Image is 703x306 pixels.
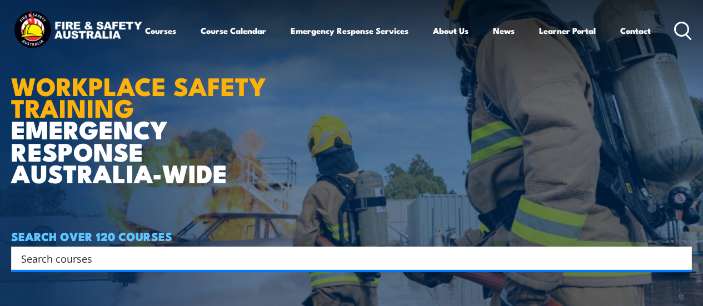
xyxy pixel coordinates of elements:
form: Search form [23,250,670,266]
a: About Us [433,17,468,44]
input: Search input [21,250,667,267]
a: Course Calendar [201,17,266,44]
button: Search magnifier button [672,250,688,266]
a: Courses [145,17,176,44]
strong: WORKPLACE SAFETY TRAINING [11,66,266,126]
a: News [493,17,515,44]
h1: EMERGENCY RESPONSE AUSTRALIA-WIDE [11,47,283,183]
a: Contact [620,17,651,44]
a: Emergency Response Services [291,17,408,44]
a: Learner Portal [539,17,596,44]
h4: SEARCH OVER 120 COURSES [11,230,692,242]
